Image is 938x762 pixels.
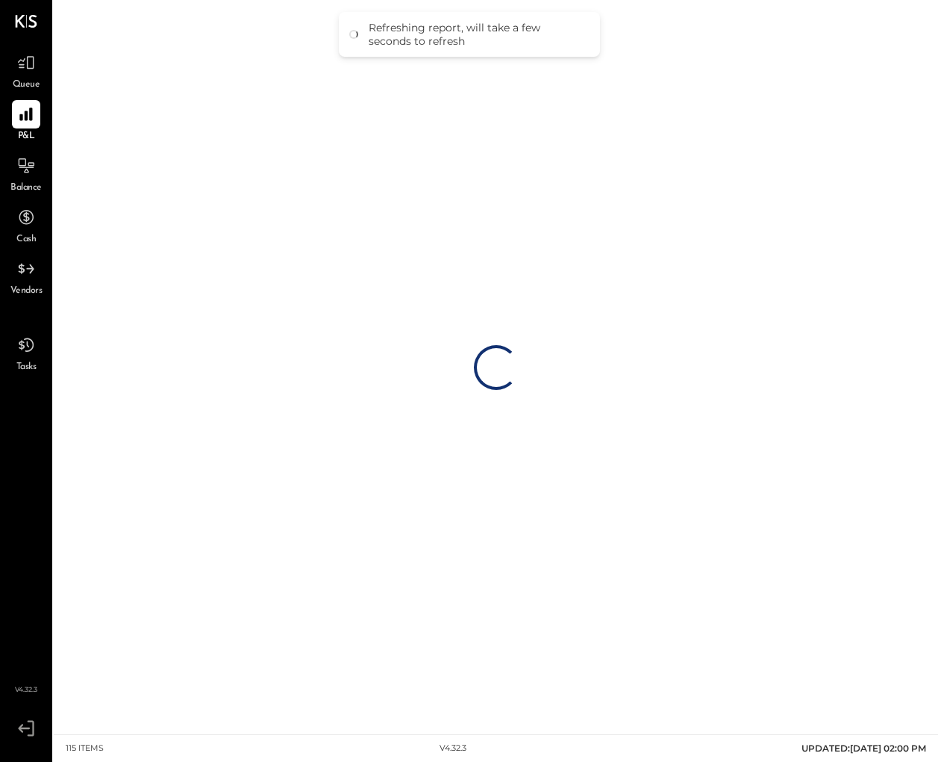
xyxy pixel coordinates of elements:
div: v 4.32.3 [440,743,466,755]
span: Vendors [10,285,43,298]
span: P&L [18,130,35,143]
div: Refreshing report, will take a few seconds to refresh [369,21,585,48]
a: P&L [1,100,51,143]
a: Balance [1,152,51,195]
span: Tasks [16,361,37,374]
a: Vendors [1,255,51,298]
a: Tasks [1,331,51,374]
span: Cash [16,233,36,247]
span: UPDATED: [DATE] 02:00 PM [801,743,926,754]
span: Queue [13,78,40,92]
a: Cash [1,203,51,247]
a: Queue [1,49,51,92]
div: 115 items [66,743,104,755]
span: Balance [10,182,42,195]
